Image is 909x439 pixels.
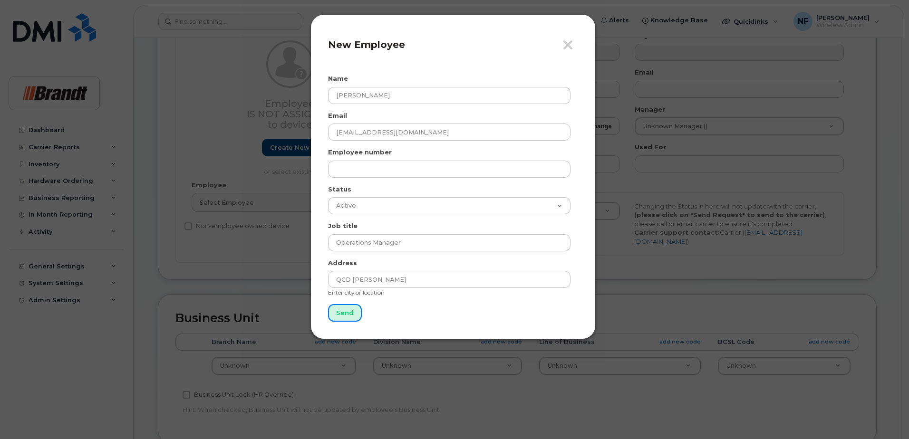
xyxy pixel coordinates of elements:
[328,74,348,83] label: Name
[328,185,351,194] label: Status
[328,39,578,50] h4: New Employee
[328,304,362,322] input: Send
[328,148,392,157] label: Employee number
[328,289,385,296] small: Enter city or location
[328,111,347,120] label: Email
[328,221,358,230] label: Job title
[328,258,357,267] label: Address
